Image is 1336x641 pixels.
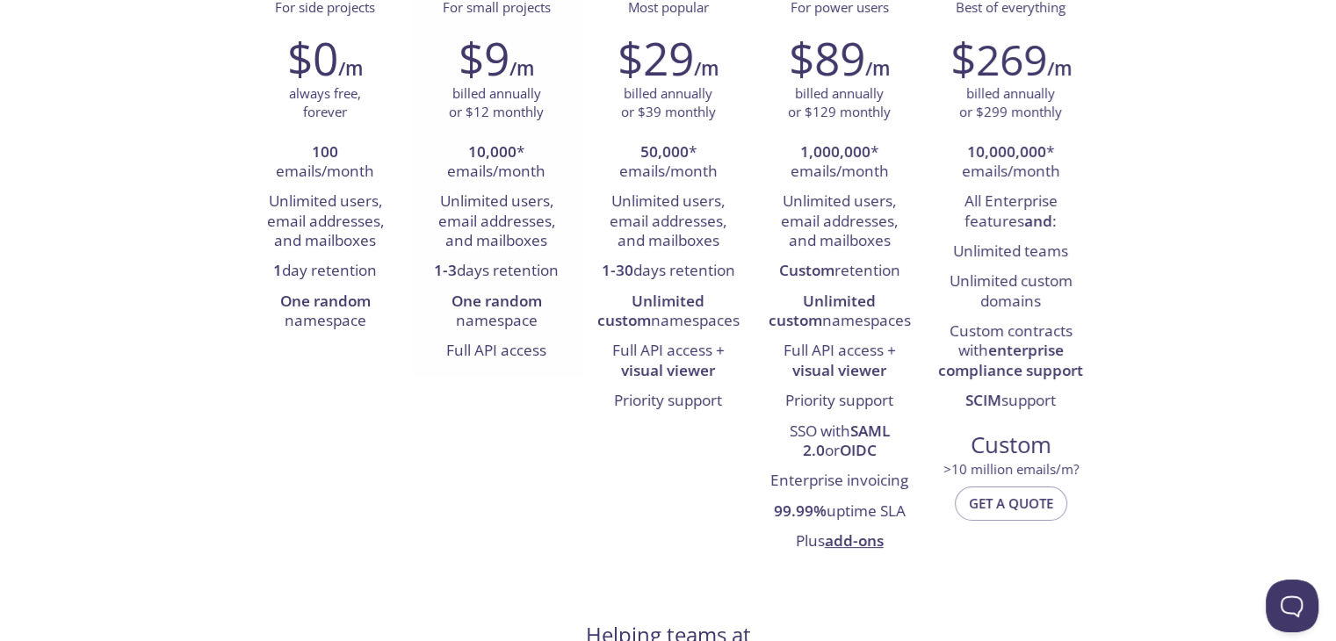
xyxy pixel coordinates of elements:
strong: 10,000,000 [967,141,1046,162]
li: All Enterprise features : [938,187,1083,237]
li: Priority support [596,386,740,416]
h2: $ [950,32,1047,84]
li: days retention [596,256,740,286]
p: always free, forever [289,84,361,122]
li: uptime SLA [767,497,912,527]
strong: 100 [312,141,338,162]
li: SSO with or [767,417,912,467]
li: * emails/month [938,138,1083,188]
li: Full API access + [596,336,740,386]
span: Custom [939,430,1082,460]
li: Full API access + [767,336,912,386]
li: Unlimited custom domains [938,267,1083,317]
li: Priority support [767,386,912,416]
h2: $29 [617,32,694,84]
li: * emails/month [424,138,569,188]
li: namespaces [596,287,740,337]
h6: /m [338,54,363,83]
h2: $0 [287,32,338,84]
p: billed annually or $129 monthly [788,84,891,122]
strong: enterprise compliance support [938,340,1083,379]
strong: SAML 2.0 [803,421,890,460]
li: Unlimited users, email addresses, and mailboxes [253,187,398,256]
strong: OIDC [840,440,877,460]
h2: $89 [789,32,865,84]
li: Unlimited users, email addresses, and mailboxes [596,187,740,256]
li: emails/month [253,138,398,188]
strong: visual viewer [621,360,715,380]
strong: SCIM [965,390,1001,410]
strong: 1-30 [602,260,633,280]
h6: /m [1047,54,1072,83]
li: Plus [767,527,912,557]
h2: $9 [459,32,509,84]
li: Unlimited teams [938,237,1083,267]
strong: 99.99% [774,501,827,521]
h6: /m [865,54,890,83]
li: Custom contracts with [938,317,1083,386]
strong: 50,000 [640,141,689,162]
strong: One random [280,291,371,311]
p: billed annually or $12 monthly [449,84,544,122]
li: Unlimited users, email addresses, and mailboxes [424,187,569,256]
span: 269 [976,31,1047,88]
strong: Unlimited custom [597,291,705,330]
li: support [938,386,1083,416]
h6: /m [694,54,719,83]
strong: 10,000 [468,141,516,162]
a: add-ons [825,530,884,551]
li: namespace [253,287,398,337]
p: billed annually or $299 monthly [959,84,1062,122]
h6: /m [509,54,534,83]
button: Get a quote [955,486,1067,520]
iframe: Help Scout Beacon - Open [1266,580,1318,632]
li: * emails/month [596,138,740,188]
strong: 1-3 [434,260,457,280]
li: Full API access [424,336,569,366]
strong: 1 [273,260,282,280]
li: Unlimited users, email addresses, and mailboxes [767,187,912,256]
strong: 1,000,000 [800,141,870,162]
li: namespace [424,287,569,337]
li: * emails/month [767,138,912,188]
strong: and [1024,211,1052,231]
strong: One random [451,291,542,311]
strong: Custom [779,260,834,280]
li: days retention [424,256,569,286]
li: day retention [253,256,398,286]
li: namespaces [767,287,912,337]
li: Enterprise invoicing [767,466,912,496]
strong: Unlimited custom [769,291,877,330]
li: retention [767,256,912,286]
strong: visual viewer [792,360,886,380]
span: > 10 million emails/m? [943,460,1079,478]
span: Get a quote [969,492,1053,515]
p: billed annually or $39 monthly [621,84,716,122]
